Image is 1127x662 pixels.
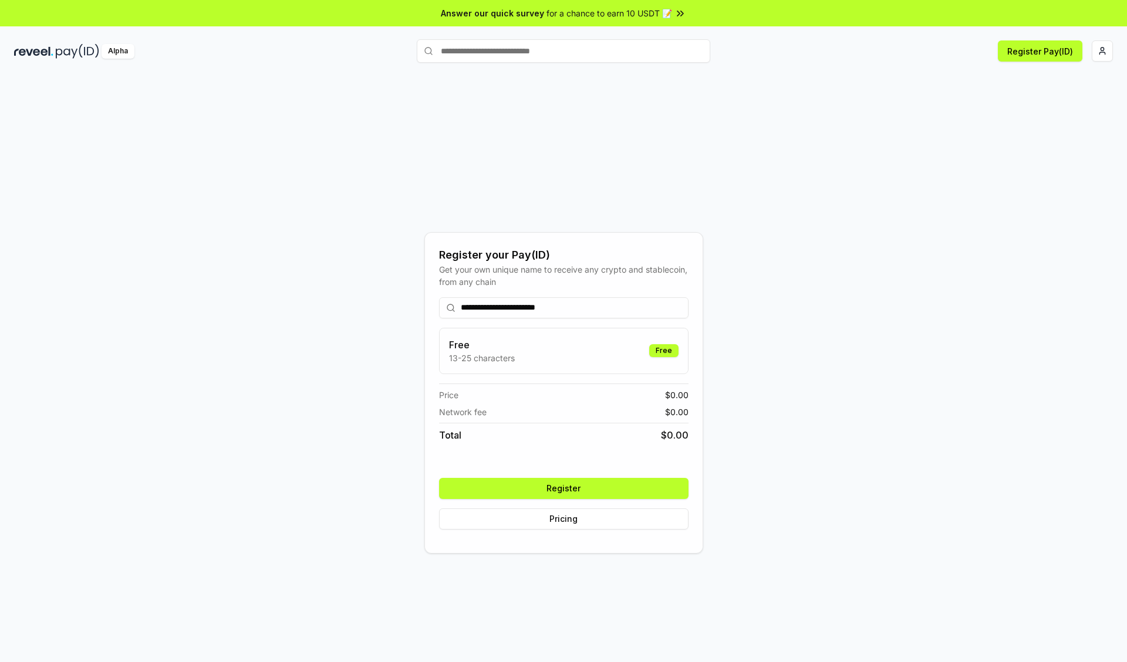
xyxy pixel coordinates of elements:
[449,338,515,352] h3: Free
[439,406,487,418] span: Network fee
[102,44,134,59] div: Alpha
[439,247,689,263] div: Register your Pay(ID)
[14,44,53,59] img: reveel_dark
[665,406,689,418] span: $ 0.00
[56,44,99,59] img: pay_id
[439,263,689,288] div: Get your own unique name to receive any crypto and stablecoin, from any chain
[441,7,544,19] span: Answer our quick survey
[998,40,1082,62] button: Register Pay(ID)
[439,428,461,442] span: Total
[439,508,689,529] button: Pricing
[546,7,672,19] span: for a chance to earn 10 USDT 📝
[665,389,689,401] span: $ 0.00
[649,344,679,357] div: Free
[449,352,515,364] p: 13-25 characters
[439,389,458,401] span: Price
[661,428,689,442] span: $ 0.00
[439,478,689,499] button: Register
